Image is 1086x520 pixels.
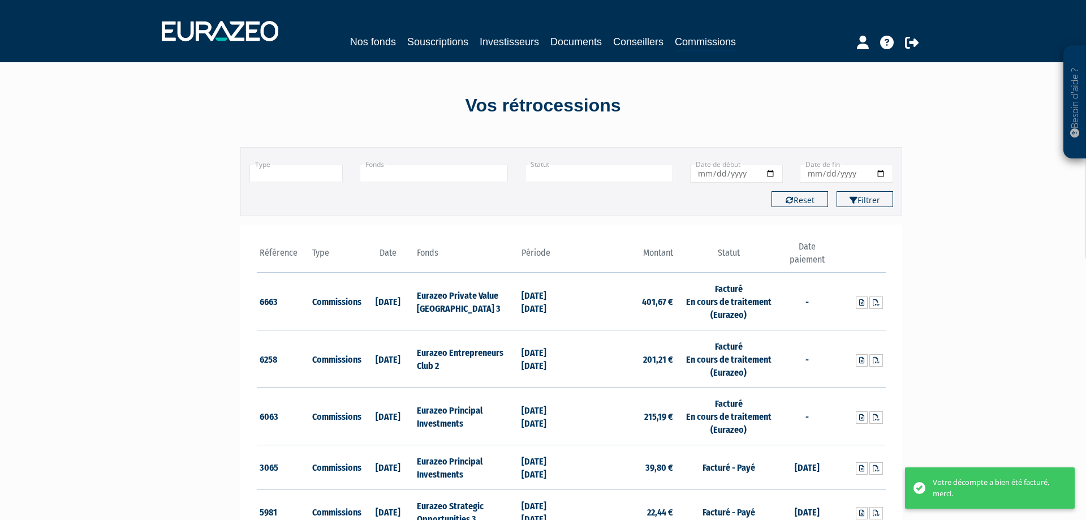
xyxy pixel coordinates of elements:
[781,445,834,489] td: [DATE]
[772,191,828,207] button: Reset
[309,445,362,489] td: Commissions
[361,445,414,489] td: [DATE]
[519,388,571,445] td: [DATE] [DATE]
[309,330,362,388] td: Commissions
[1068,51,1081,153] p: Besoin d'aide ?
[309,240,362,273] th: Type
[519,273,571,330] td: [DATE] [DATE]
[519,330,571,388] td: [DATE] [DATE]
[571,445,676,489] td: 39,80 €
[781,240,834,273] th: Date paiement
[361,273,414,330] td: [DATE]
[550,34,602,50] a: Documents
[257,445,309,489] td: 3065
[837,191,893,207] button: Filtrer
[571,388,676,445] td: 215,19 €
[676,388,781,445] td: Facturé En cours de traitement (Eurazeo)
[571,240,676,273] th: Montant
[676,330,781,388] td: Facturé En cours de traitement (Eurazeo)
[933,477,1058,499] div: Votre décompte a bien été facturé, merci.
[781,388,834,445] td: -
[257,388,309,445] td: 6063
[414,445,519,489] td: Eurazeo Principal Investments
[257,240,309,273] th: Référence
[613,34,663,50] a: Conseillers
[781,330,834,388] td: -
[361,240,414,273] th: Date
[571,330,676,388] td: 201,21 €
[309,273,362,330] td: Commissions
[309,388,362,445] td: Commissions
[350,34,396,50] a: Nos fonds
[414,330,519,388] td: Eurazeo Entrepreneurs Club 2
[257,273,309,330] td: 6663
[519,445,571,489] td: [DATE] [DATE]
[676,273,781,330] td: Facturé En cours de traitement (Eurazeo)
[407,34,468,50] a: Souscriptions
[257,330,309,388] td: 6258
[414,240,519,273] th: Fonds
[162,21,278,41] img: 1732889491-logotype_eurazeo_blanc_rvb.png
[361,388,414,445] td: [DATE]
[480,34,539,50] a: Investisseurs
[676,445,781,489] td: Facturé - Payé
[414,388,519,445] td: Eurazeo Principal Investments
[361,330,414,388] td: [DATE]
[675,34,736,51] a: Commissions
[781,273,834,330] td: -
[414,273,519,330] td: Eurazeo Private Value [GEOGRAPHIC_DATA] 3
[221,93,865,119] div: Vos rétrocessions
[676,240,781,273] th: Statut
[571,273,676,330] td: 401,67 €
[519,240,571,273] th: Période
